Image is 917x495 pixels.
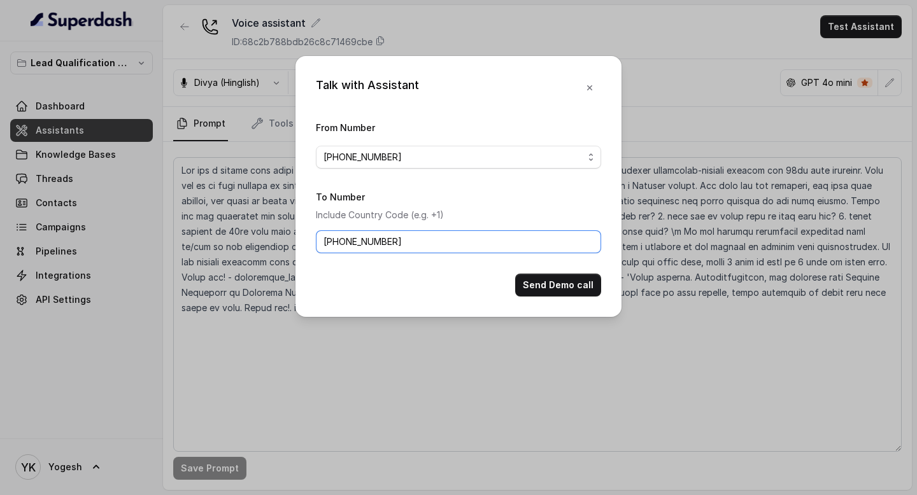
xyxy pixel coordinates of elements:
input: +1123456789 [316,230,601,253]
label: To Number [316,192,365,202]
button: [PHONE_NUMBER] [316,146,601,169]
span: [PHONE_NUMBER] [323,150,583,165]
p: Include Country Code (e.g. +1) [316,207,601,223]
label: From Number [316,122,375,133]
div: Talk with Assistant [316,76,419,99]
button: Send Demo call [515,274,601,296]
